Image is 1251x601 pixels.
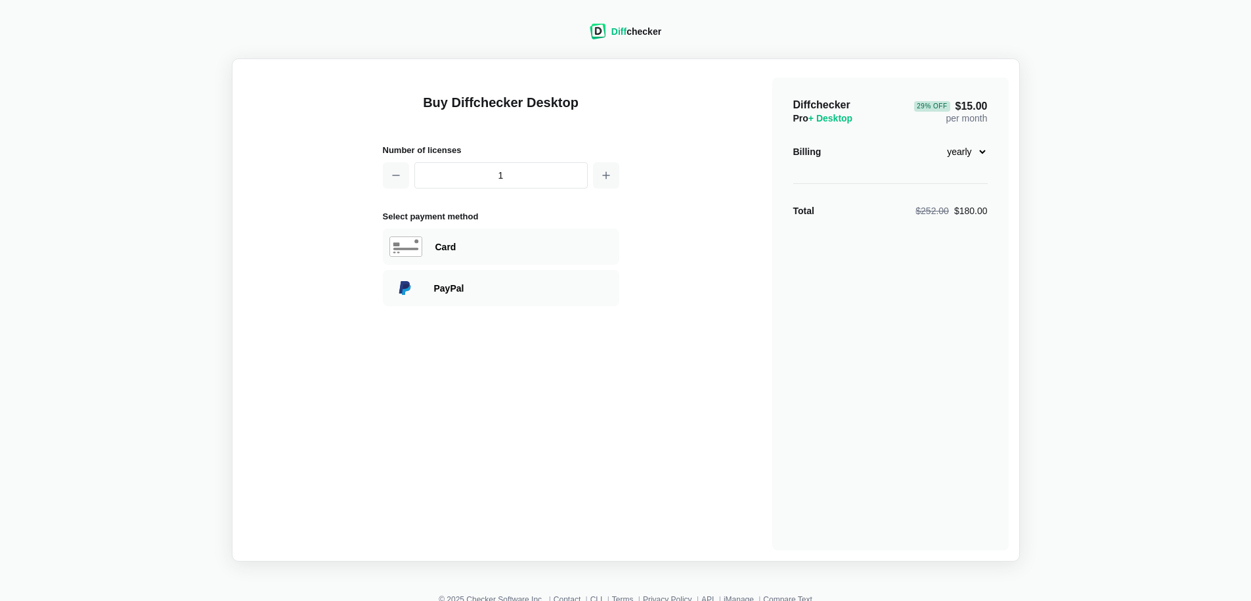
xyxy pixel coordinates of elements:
span: Diffchecker [793,99,850,110]
div: Paying with Card [383,229,619,265]
a: Diffchecker logoDiffchecker [590,31,661,41]
span: Pro [793,113,853,123]
img: Diffchecker logo [590,24,606,39]
div: checker [611,25,661,38]
div: Paying with PayPal [434,282,613,295]
span: $15.00 [914,101,987,112]
div: $180.00 [915,204,987,217]
strong: Total [793,206,814,216]
div: Paying with PayPal [383,270,619,306]
input: 1 [414,162,588,189]
div: Billing [793,145,822,158]
span: Diff [611,26,626,37]
h2: Number of licenses [383,143,619,157]
span: $252.00 [915,206,949,216]
div: per month [914,99,987,125]
h2: Select payment method [383,210,619,223]
h1: Buy Diffchecker Desktop [383,93,619,127]
div: Paying with Card [435,240,613,254]
div: 29 % Off [914,101,950,112]
span: + Desktop [808,113,852,123]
